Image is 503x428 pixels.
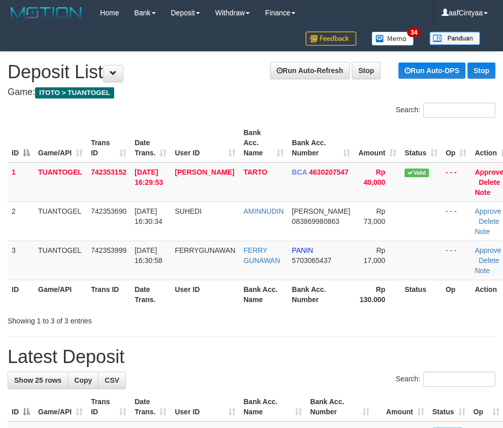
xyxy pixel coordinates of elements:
span: PANIN [292,246,313,254]
a: Show 25 rows [8,372,68,389]
span: Valid transaction [405,169,429,177]
th: Status: activate to sort column ascending [428,392,470,421]
input: Search: [423,372,495,387]
a: Delete [479,217,499,225]
img: Feedback.jpg [306,31,356,46]
th: Trans ID: activate to sort column ascending [87,123,130,162]
th: Trans ID: activate to sort column ascending [87,392,130,421]
th: Date Trans.: activate to sort column ascending [130,392,171,421]
span: FERRYGUNAWAN [175,246,235,254]
th: Game/API: activate to sort column ascending [34,123,87,162]
a: Run Auto-DPS [398,62,465,79]
img: MOTION_logo.png [8,5,85,20]
a: 34 [364,25,422,51]
th: Status: activate to sort column ascending [400,123,442,162]
span: Rp 17,000 [363,246,385,265]
th: ID: activate to sort column descending [8,392,34,421]
td: TUANTOGEL [34,241,87,280]
span: 742353690 [91,207,126,215]
input: Search: [423,103,495,118]
th: Op: activate to sort column ascending [442,123,471,162]
td: TUANTOGEL [34,202,87,241]
th: Bank Acc. Name [240,280,288,309]
th: Bank Acc. Name: activate to sort column ascending [240,123,288,162]
th: Bank Acc. Number [288,280,354,309]
div: Showing 1 to 3 of 3 entries [8,312,202,326]
td: - - - [442,202,471,241]
span: Copy [74,376,92,384]
a: Approve [475,246,501,254]
span: CSV [105,376,119,384]
span: Copy 083869980863 to clipboard [292,217,339,225]
td: 3 [8,241,34,280]
span: Copy 5703065437 to clipboard [292,256,331,265]
span: 34 [407,28,421,37]
td: 1 [8,162,34,202]
span: Rp 73,000 [363,207,385,225]
span: Copy 4630207547 to clipboard [309,168,349,176]
span: [DATE] 16:30:34 [135,207,162,225]
a: Copy [68,372,98,389]
th: Bank Acc. Name: activate to sort column ascending [240,392,306,421]
img: Button%20Memo.svg [372,31,414,46]
td: - - - [442,162,471,202]
a: Delete [479,256,499,265]
span: 742353999 [91,246,126,254]
th: Trans ID [87,280,130,309]
th: Game/API [34,280,87,309]
a: Note [475,188,490,196]
span: [DATE] 16:29:53 [135,168,163,186]
span: BCA [292,168,307,176]
img: panduan.png [429,31,480,45]
th: User ID: activate to sort column ascending [171,392,239,421]
label: Search: [396,372,495,387]
h1: Latest Deposit [8,347,495,367]
span: ITOTO > TUANTOGEL [35,87,114,98]
th: Amount: activate to sort column ascending [374,392,428,421]
td: TUANTOGEL [34,162,87,202]
th: ID: activate to sort column descending [8,123,34,162]
span: [PERSON_NAME] [175,168,234,176]
th: Bank Acc. Number: activate to sort column ascending [288,123,354,162]
th: ID [8,280,34,309]
a: Note [475,227,490,236]
th: Date Trans.: activate to sort column ascending [130,123,171,162]
a: AMINNUDIN [244,207,284,215]
a: Stop [352,62,381,79]
span: [DATE] 16:30:58 [135,246,162,265]
td: - - - [442,241,471,280]
h1: Deposit List [8,62,495,82]
a: Approve [475,207,501,215]
a: Delete [479,178,500,186]
label: Search: [396,103,495,118]
span: 742353152 [91,168,126,176]
th: Op [442,280,471,309]
span: [PERSON_NAME] [292,207,350,215]
a: Note [475,267,490,275]
span: Rp 40,000 [363,168,385,186]
th: Game/API: activate to sort column ascending [34,392,87,421]
td: 2 [8,202,34,241]
a: CSV [98,372,126,389]
th: Bank Acc. Number: activate to sort column ascending [306,392,374,421]
th: User ID: activate to sort column ascending [171,123,239,162]
th: Status [400,280,442,309]
h4: Game: [8,87,495,97]
a: TARTO [244,168,267,176]
span: Show 25 rows [14,376,61,384]
th: User ID [171,280,239,309]
a: FERRY GUNAWAN [244,246,280,265]
th: Rp 130.000 [354,280,400,309]
a: Stop [467,62,495,79]
span: SUHEDI [175,207,202,215]
a: Run Auto-Refresh [270,62,350,79]
th: Amount: activate to sort column ascending [354,123,400,162]
th: Date Trans. [130,280,171,309]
